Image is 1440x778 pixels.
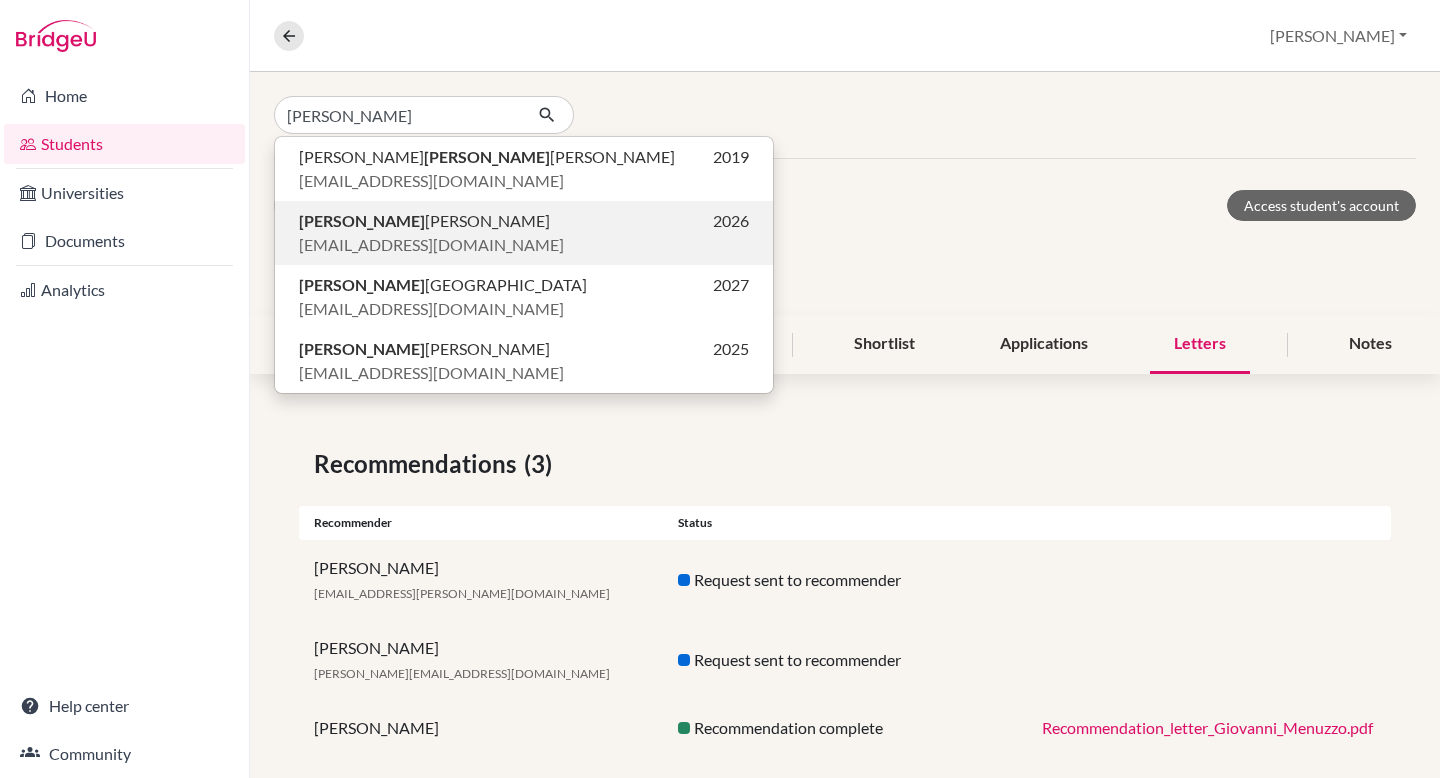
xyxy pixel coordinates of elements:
[830,315,939,374] div: Shortlist
[275,265,773,329] button: [PERSON_NAME][GEOGRAPHIC_DATA]2027[EMAIL_ADDRESS][DOMAIN_NAME]
[299,716,663,740] div: [PERSON_NAME]
[4,173,245,213] a: Universities
[299,209,550,233] span: [PERSON_NAME]
[1325,315,1416,374] div: Notes
[314,666,610,681] span: [PERSON_NAME][EMAIL_ADDRESS][DOMAIN_NAME]
[713,145,749,169] span: 2019
[314,446,524,482] span: Recommendations
[4,221,245,261] a: Documents
[299,297,564,321] span: [EMAIL_ADDRESS][DOMAIN_NAME]
[4,686,245,726] a: Help center
[299,636,663,684] div: [PERSON_NAME]
[1150,315,1250,374] div: Letters
[1042,718,1373,737] a: Recommendation_letter_Giovanni_Menuzzo.pdf
[663,514,1027,532] div: Status
[275,329,773,393] button: [PERSON_NAME][PERSON_NAME]2025[EMAIL_ADDRESS][DOMAIN_NAME]
[299,337,550,361] span: [PERSON_NAME]
[299,514,663,532] div: Recommender
[663,648,1027,672] div: Request sent to recommender
[4,270,245,310] a: Analytics
[299,361,564,385] span: [EMAIL_ADDRESS][DOMAIN_NAME]
[299,145,675,169] span: [PERSON_NAME] [PERSON_NAME]
[314,586,610,601] span: [EMAIL_ADDRESS][PERSON_NAME][DOMAIN_NAME]
[16,20,96,52] img: Bridge-U
[713,337,749,361] span: 2025
[976,315,1112,374] div: Applications
[4,734,245,774] a: Community
[299,169,564,193] span: [EMAIL_ADDRESS][DOMAIN_NAME]
[4,124,245,164] a: Students
[1227,190,1416,221] a: Access student's account
[663,568,1027,592] div: Request sent to recommender
[275,201,773,265] button: [PERSON_NAME][PERSON_NAME]2026[EMAIL_ADDRESS][DOMAIN_NAME]
[4,76,245,116] a: Home
[713,209,749,233] span: 2026
[713,273,749,297] span: 2027
[1261,17,1416,55] button: [PERSON_NAME]
[524,446,560,482] span: (3)
[299,339,425,358] b: [PERSON_NAME]
[299,273,587,297] span: [GEOGRAPHIC_DATA]
[299,275,425,294] b: [PERSON_NAME]
[663,716,1027,740] div: Recommendation complete
[299,211,425,230] b: [PERSON_NAME]
[424,147,550,166] b: [PERSON_NAME]
[299,233,564,257] span: [EMAIL_ADDRESS][DOMAIN_NAME]
[274,96,522,134] input: Find student by name...
[299,556,663,604] div: [PERSON_NAME]
[275,137,773,201] button: [PERSON_NAME][PERSON_NAME][PERSON_NAME]2019[EMAIL_ADDRESS][DOMAIN_NAME]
